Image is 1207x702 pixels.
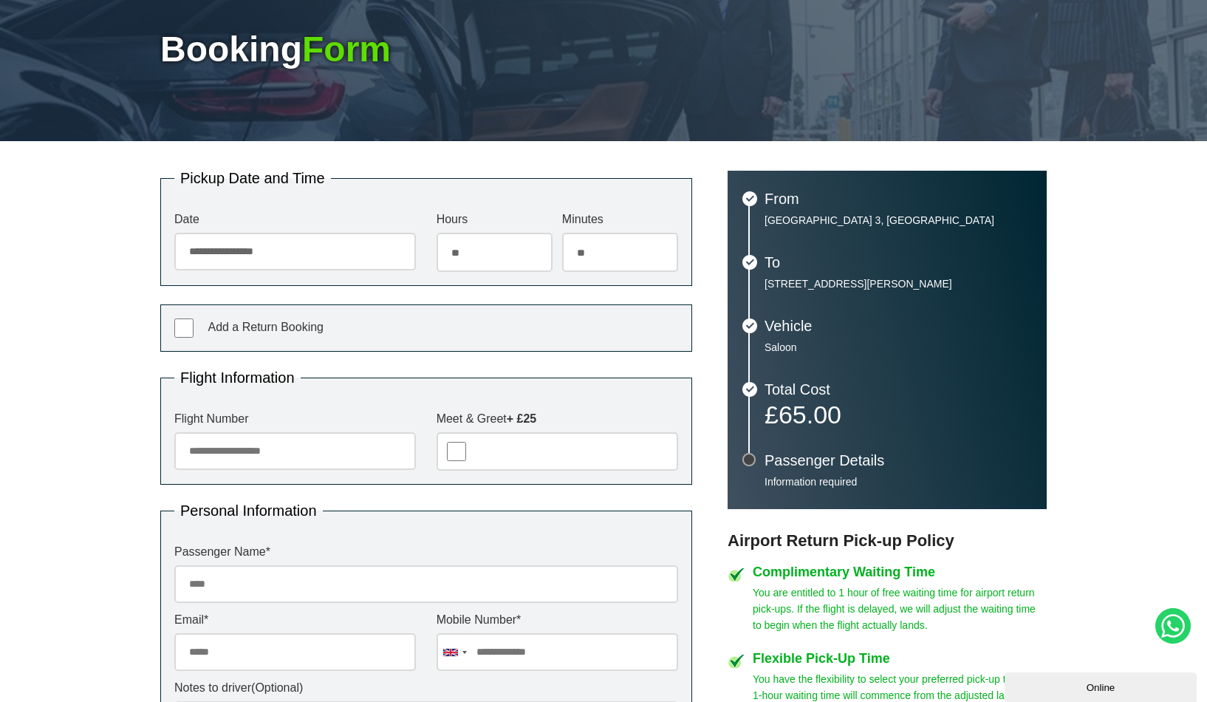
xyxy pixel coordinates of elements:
[765,382,1032,397] h3: Total Cost
[779,401,841,429] span: 65.00
[765,277,1032,290] p: [STREET_ADDRESS][PERSON_NAME]
[753,565,1047,579] h4: Complimentary Waiting Time
[765,255,1032,270] h3: To
[765,453,1032,468] h3: Passenger Details
[174,682,678,694] label: Notes to driver
[1005,669,1200,702] iframe: chat widget
[753,585,1047,633] p: You are entitled to 1 hour of free waiting time for airport return pick-ups. If the flight is del...
[437,614,678,626] label: Mobile Number
[160,32,1047,67] h1: Booking
[174,370,301,385] legend: Flight Information
[437,214,553,225] label: Hours
[174,614,416,626] label: Email
[174,413,416,425] label: Flight Number
[765,318,1032,333] h3: Vehicle
[174,503,323,518] legend: Personal Information
[765,214,1032,227] p: [GEOGRAPHIC_DATA] 3, [GEOGRAPHIC_DATA]
[753,652,1047,665] h4: Flexible Pick-Up Time
[765,475,1032,488] p: Information required
[507,412,536,425] strong: + £25
[437,634,471,670] div: United Kingdom: +44
[562,214,678,225] label: Minutes
[251,681,303,694] span: (Optional)
[437,413,678,425] label: Meet & Greet
[174,214,416,225] label: Date
[302,30,391,69] span: Form
[208,321,324,333] span: Add a Return Booking
[728,531,1047,551] h3: Airport Return Pick-up Policy
[765,341,1032,354] p: Saloon
[174,546,678,558] label: Passenger Name
[765,404,1032,425] p: £
[174,171,331,185] legend: Pickup Date and Time
[765,191,1032,206] h3: From
[174,318,194,338] input: Add a Return Booking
